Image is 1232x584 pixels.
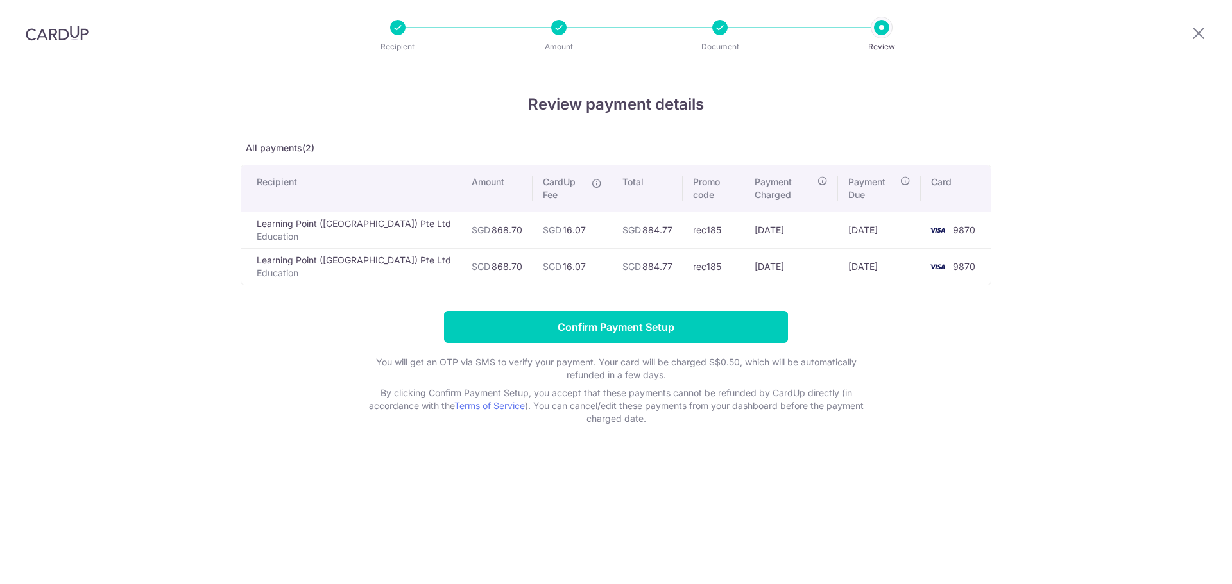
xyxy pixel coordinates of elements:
td: 884.77 [612,248,683,285]
span: SGD [472,224,490,235]
th: Amount [461,165,533,212]
td: Learning Point ([GEOGRAPHIC_DATA]) Pte Ltd [241,212,461,248]
a: Terms of Service [454,400,525,411]
p: Amount [511,40,606,53]
iframe: Opens a widget where you can find more information [1150,546,1219,578]
span: SGD [543,261,561,272]
td: [DATE] [744,212,838,248]
span: CardUp Fee [543,176,585,201]
span: 9870 [953,261,975,272]
td: rec185 [683,212,744,248]
p: Document [672,40,767,53]
td: [DATE] [838,212,921,248]
img: <span class="translation_missing" title="translation missing: en.account_steps.new_confirm_form.b... [925,222,950,238]
td: [DATE] [838,248,921,285]
span: Payment Charged [755,176,814,201]
th: Promo code [683,165,744,212]
p: Review [834,40,929,53]
td: [DATE] [744,248,838,285]
span: SGD [543,224,561,235]
td: 868.70 [461,212,533,248]
input: Confirm Payment Setup [444,311,788,343]
span: SGD [622,261,641,272]
span: SGD [622,224,641,235]
td: 16.07 [533,248,612,285]
td: 868.70 [461,248,533,285]
th: Total [612,165,683,212]
p: Education [257,267,451,279]
td: rec185 [683,248,744,285]
td: 884.77 [612,212,683,248]
p: By clicking Confirm Payment Setup, you accept that these payments cannot be refunded by CardUp di... [359,387,873,425]
img: CardUp [26,26,89,41]
p: All payments(2) [241,142,991,154]
td: 16.07 [533,212,612,248]
p: You will get an OTP via SMS to verify your payment. Your card will be charged S$0.50, which will ... [359,356,873,381]
p: Recipient [350,40,445,53]
th: Recipient [241,165,461,212]
img: <span class="translation_missing" title="translation missing: en.account_steps.new_confirm_form.b... [925,259,950,274]
span: 9870 [953,224,975,235]
td: Learning Point ([GEOGRAPHIC_DATA]) Pte Ltd [241,248,461,285]
th: Card [921,165,991,212]
p: Education [257,230,451,243]
span: SGD [472,261,490,272]
h4: Review payment details [241,93,991,116]
span: Payment Due [848,176,896,201]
